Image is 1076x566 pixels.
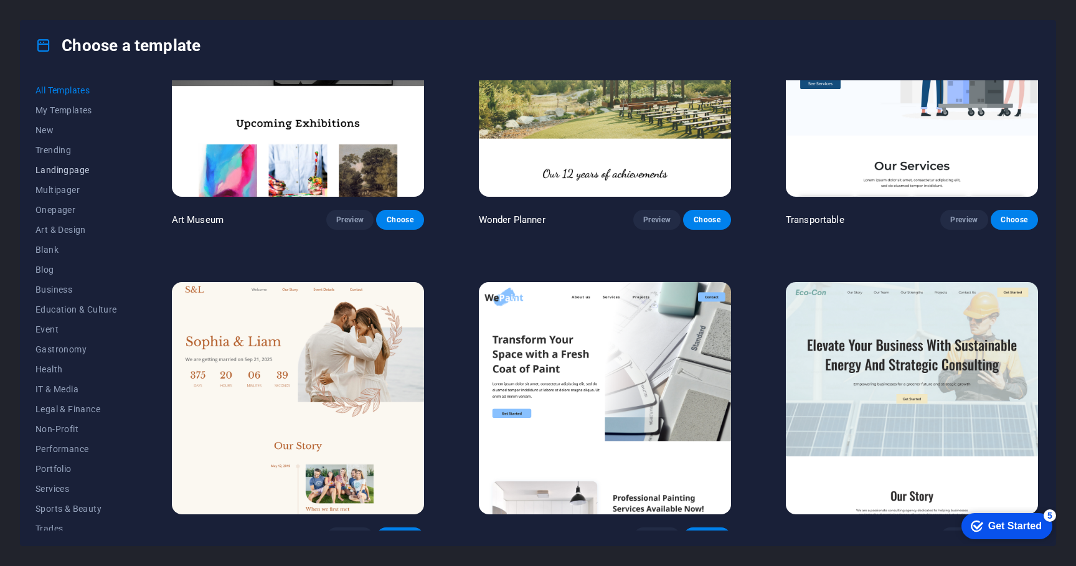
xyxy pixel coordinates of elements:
[35,364,117,374] span: Health
[35,344,117,354] span: Gastronomy
[35,80,117,100] button: All Templates
[376,210,423,230] button: Choose
[35,300,117,319] button: Education & Culture
[35,125,117,135] span: New
[633,527,681,547] button: Preview
[35,240,117,260] button: Blank
[326,527,374,547] button: Preview
[633,210,681,230] button: Preview
[479,214,545,226] p: Wonder Planner
[386,215,413,225] span: Choose
[991,210,1038,230] button: Choose
[35,319,117,339] button: Event
[35,85,117,95] span: All Templates
[35,404,117,414] span: Legal & Finance
[35,419,117,439] button: Non-Profit
[35,384,117,394] span: IT & Media
[643,215,671,225] span: Preview
[35,285,117,295] span: Business
[35,145,117,155] span: Trending
[35,280,117,300] button: Business
[35,140,117,160] button: Trending
[35,35,201,55] h4: Choose a template
[950,215,978,225] span: Preview
[35,519,117,539] button: Trades
[35,225,117,235] span: Art & Design
[35,220,117,240] button: Art & Design
[7,6,98,32] div: Get Started 5 items remaining, 0% complete
[35,304,117,314] span: Education & Culture
[35,245,117,255] span: Blank
[35,379,117,399] button: IT & Media
[693,215,720,225] span: Choose
[35,399,117,419] button: Legal & Finance
[35,324,117,334] span: Event
[172,214,224,226] p: Art Museum
[940,210,988,230] button: Preview
[479,282,731,514] img: WePaint
[35,424,117,434] span: Non-Profit
[35,444,117,454] span: Performance
[35,265,117,275] span: Blog
[172,282,424,514] img: S&L
[35,439,117,459] button: Performance
[786,282,1038,514] img: Eco-Con
[376,527,423,547] button: Choose
[35,165,117,175] span: Landingpage
[89,2,101,15] div: 5
[34,14,87,25] div: Get Started
[35,200,117,220] button: Onepager
[1001,215,1028,225] span: Choose
[683,210,730,230] button: Choose
[786,214,844,226] p: Transportable
[35,260,117,280] button: Blog
[35,105,117,115] span: My Templates
[326,210,374,230] button: Preview
[35,205,117,215] span: Onepager
[35,524,117,534] span: Trades
[35,484,117,494] span: Services
[35,180,117,200] button: Multipager
[683,527,730,547] button: Choose
[35,120,117,140] button: New
[35,499,117,519] button: Sports & Beauty
[35,100,117,120] button: My Templates
[35,464,117,474] span: Portfolio
[336,215,364,225] span: Preview
[35,160,117,180] button: Landingpage
[35,504,117,514] span: Sports & Beauty
[35,479,117,499] button: Services
[35,185,117,195] span: Multipager
[35,459,117,479] button: Portfolio
[35,339,117,359] button: Gastronomy
[35,359,117,379] button: Health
